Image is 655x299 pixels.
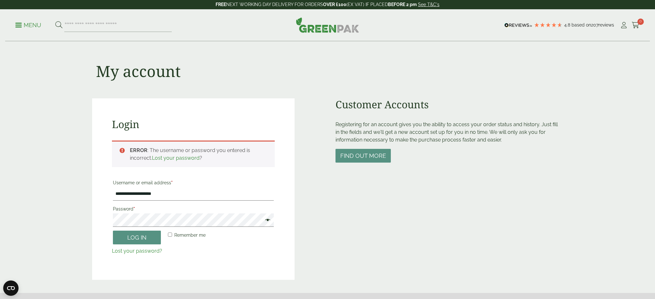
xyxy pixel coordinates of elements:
strong: BEFORE 2 pm [388,2,417,7]
label: Username or email address [113,178,274,187]
span: Based on [572,22,591,27]
strong: FREE [216,2,226,7]
span: 207 [591,22,598,27]
strong: OVER £100 [323,2,346,7]
button: Find out more [335,149,391,163]
div: 4.79 Stars [534,22,563,28]
a: See T&C's [418,2,439,7]
span: 4.8 [564,22,572,27]
button: Open CMP widget [3,280,19,296]
i: Cart [632,22,640,28]
h1: My account [96,62,181,80]
li: : The username or password you entered is incorrect. ? [130,147,264,162]
i: My Account [620,22,628,28]
span: 0 [637,19,644,25]
a: 0 [632,20,640,30]
img: GreenPak Supplies [296,17,359,33]
span: reviews [598,22,614,27]
button: Log in [113,231,161,244]
h2: Login [112,118,275,130]
span: Remember me [174,233,206,238]
p: Registering for an account gives you the ability to access your order status and history. Just fi... [335,121,563,144]
strong: ERROR [130,147,147,153]
a: Menu [15,21,41,28]
h2: Customer Accounts [335,98,563,111]
label: Password [113,204,274,213]
img: REVIEWS.io [504,23,532,27]
a: Lost your password [152,155,200,161]
p: Menu [15,21,41,29]
input: Remember me [168,233,172,237]
a: Find out more [335,153,391,159]
a: Lost your password? [112,248,162,254]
